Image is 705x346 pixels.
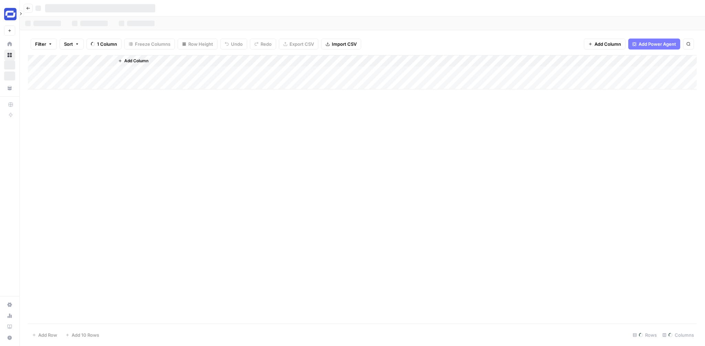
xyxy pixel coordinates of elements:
a: Browse [4,50,15,61]
img: Synthesia Logo [4,8,17,20]
a: Your Data [4,83,15,94]
span: Sort [64,41,73,47]
button: 1 Column [86,39,122,50]
button: Sort [60,39,84,50]
span: Add Row [38,332,57,338]
button: Export CSV [279,39,318,50]
span: Undo [231,41,243,47]
span: Add 10 Rows [72,332,99,338]
a: Usage [4,310,15,321]
div: Columns [660,329,697,340]
a: Home [4,39,15,50]
div: Rows [630,329,660,340]
span: Export CSV [290,41,314,47]
button: Workspace: Synthesia [4,6,15,23]
span: Filter [35,41,46,47]
span: Add Column [594,41,621,47]
button: Add Row [28,329,61,340]
button: Filter [31,39,57,50]
button: Undo [220,39,247,50]
button: Redo [250,39,276,50]
button: Help + Support [4,332,15,343]
button: Row Height [178,39,218,50]
span: Redo [261,41,272,47]
a: Settings [4,299,15,310]
button: Add Power Agent [628,39,680,50]
span: 1 Column [97,41,117,47]
span: Import CSV [332,41,357,47]
button: Add Column [584,39,625,50]
button: Freeze Columns [124,39,175,50]
span: Add Power Agent [639,41,676,47]
span: Freeze Columns [135,41,170,47]
a: Learning Hub [4,321,15,332]
button: Add Column [115,56,151,65]
button: Add 10 Rows [61,329,103,340]
span: Add Column [124,58,148,64]
span: Row Height [188,41,213,47]
button: Import CSV [321,39,361,50]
